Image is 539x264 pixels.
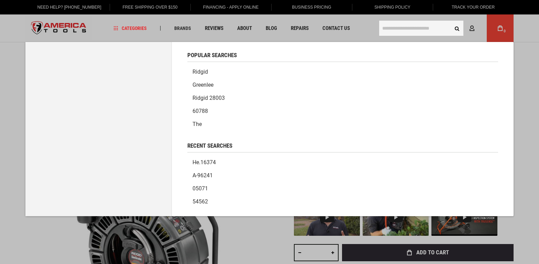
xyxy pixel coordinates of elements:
a: Ridgid 28003 [187,92,498,105]
a: 54562 [187,195,498,208]
a: 60788 [187,105,498,118]
a: 05071 [187,182,498,195]
button: Search [450,22,463,35]
span: Recent Searches [187,143,232,149]
span: Popular Searches [187,52,237,58]
a: Greenlee [187,78,498,92]
a: Categories [111,24,150,33]
a: a-96241 [187,169,498,182]
a: The [187,118,498,131]
span: Categories [114,26,147,31]
a: Brands [171,24,194,33]
a: Ridgid [187,65,498,78]
span: Brands [174,26,191,31]
iframe: LiveChat chat widget [442,242,539,264]
a: he.16374 [187,156,498,169]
